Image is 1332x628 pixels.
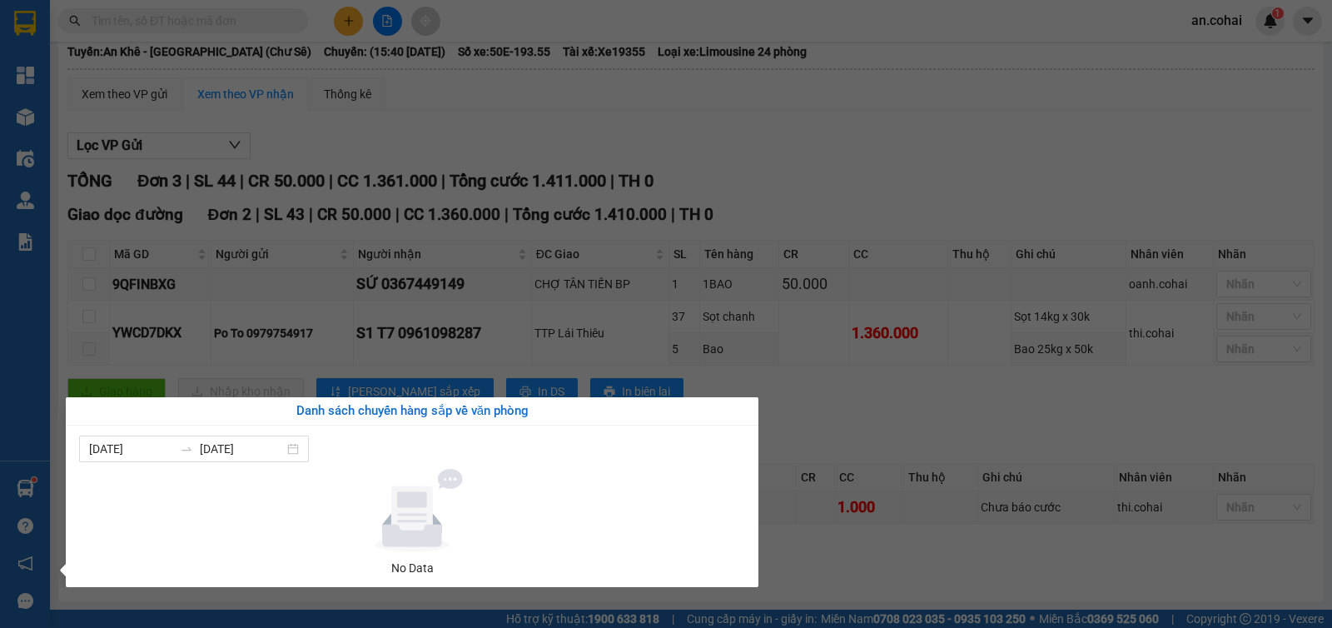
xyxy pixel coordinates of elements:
div: Danh sách chuyến hàng sắp về văn phòng [79,401,745,421]
input: Đến ngày [200,440,284,458]
span: to [180,442,193,456]
input: Từ ngày [89,440,173,458]
div: No Data [86,559,738,577]
span: swap-right [180,442,193,456]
